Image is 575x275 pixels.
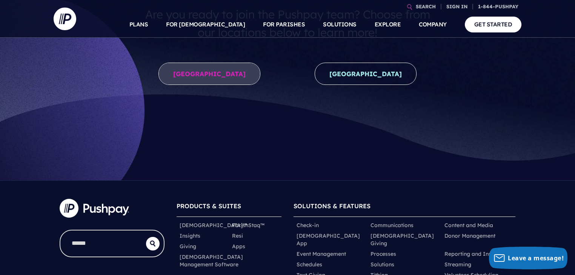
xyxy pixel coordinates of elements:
h6: SOLUTIONS & FEATURES [294,199,515,217]
a: [DEMOGRAPHIC_DATA]™ [180,221,247,229]
a: Processes [371,250,396,258]
a: Giving [180,243,196,250]
span: Leave a message! [508,254,564,262]
a: Check-in [297,221,319,229]
a: Content and Media [444,221,493,229]
a: [DEMOGRAPHIC_DATA] App [297,232,364,247]
a: [GEOGRAPHIC_DATA] [315,63,417,85]
a: SOLUTIONS [323,11,357,38]
a: COMPANY [419,11,447,38]
a: [DEMOGRAPHIC_DATA] Management Software [180,253,243,268]
a: PLANS [129,11,148,38]
a: GET STARTED [465,17,522,32]
a: Donor Management [444,232,495,240]
a: Apps [232,243,245,250]
a: Solutions [371,261,394,268]
a: Streaming [444,261,471,268]
a: Insights [180,232,200,240]
a: Event Management [297,250,346,258]
a: ParishStaq™ [232,221,264,229]
h6: PRODUCTS & SUITES [177,199,281,217]
a: Resi [232,232,243,240]
a: FOR [DEMOGRAPHIC_DATA] [166,11,245,38]
a: EXPLORE [375,11,401,38]
a: Communications [371,221,414,229]
a: Reporting and Insights [444,250,504,258]
button: Leave a message! [489,247,567,269]
a: Schedules [297,261,322,268]
a: [GEOGRAPHIC_DATA] [158,63,260,85]
a: FOR PARISHES [263,11,305,38]
a: [DEMOGRAPHIC_DATA] Giving [371,232,438,247]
